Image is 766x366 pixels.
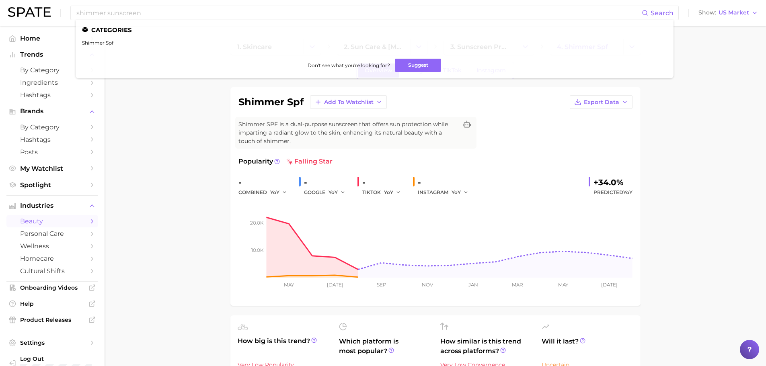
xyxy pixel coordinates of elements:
span: Which platform is most popular? [339,337,431,363]
span: Ingredients [20,79,84,86]
span: by Category [20,66,84,74]
button: Add to Watchlist [310,95,387,109]
span: Will it last? [542,337,633,356]
span: Shimmer SPF is a dual-purpose sunscreen that offers sun protection while imparting a radiant glow... [238,120,457,145]
tspan: Jan [468,282,478,288]
span: wellness [20,242,84,250]
a: homecare [6,252,98,265]
tspan: May [284,282,294,288]
a: Posts [6,146,98,158]
span: YoY [623,189,633,195]
span: YoY [270,189,279,196]
span: How big is this trend? [238,336,329,356]
span: homecare [20,255,84,262]
a: Spotlight [6,179,98,191]
span: US Market [719,10,749,15]
span: Spotlight [20,181,84,189]
span: Export Data [584,99,619,106]
div: GOOGLE [304,188,351,197]
span: How similar is this trend across platforms? [440,337,532,356]
div: - [362,176,407,189]
div: combined [238,188,293,197]
h1: shimmer spf [238,97,304,107]
span: Posts [20,148,84,156]
button: Suggest [395,59,441,72]
span: Don't see what you're looking for? [308,62,390,68]
a: by Category [6,64,98,76]
span: Industries [20,202,84,209]
span: beauty [20,217,84,225]
button: Industries [6,200,98,212]
div: - [304,176,351,189]
span: personal care [20,230,84,237]
span: My Watchlist [20,165,84,172]
div: - [238,176,293,189]
a: beauty [6,215,98,227]
a: wellness [6,240,98,252]
span: Onboarding Videos [20,284,84,291]
div: INSTAGRAM [418,188,474,197]
span: Settings [20,339,84,346]
div: - [418,176,474,189]
span: Hashtags [20,136,84,143]
span: Popularity [238,157,273,166]
tspan: Mar [512,282,523,288]
button: YoY [270,188,288,197]
button: YoY [384,188,401,197]
span: by Category [20,123,84,131]
li: Categories [82,27,667,33]
a: personal care [6,227,98,240]
button: Export Data [570,95,633,109]
a: My Watchlist [6,162,98,175]
span: Trends [20,51,84,58]
tspan: Nov [421,282,433,288]
a: shimmer spf [82,40,113,46]
span: Show [698,10,716,15]
button: Brands [6,105,98,117]
span: Home [20,35,84,42]
span: Brands [20,108,84,115]
tspan: [DATE] [601,282,617,288]
a: cultural shifts [6,265,98,277]
div: TIKTOK [362,188,407,197]
span: Add to Watchlist [324,99,374,106]
button: Trends [6,49,98,61]
a: Product Releases [6,314,98,326]
div: +34.0% [593,176,633,189]
button: YoY [329,188,346,197]
tspan: May [558,282,569,288]
span: Hashtags [20,91,84,99]
span: Help [20,300,84,307]
a: Hashtags [6,89,98,101]
a: Ingredients [6,76,98,89]
span: Predicted [593,188,633,197]
a: Home [6,32,98,45]
a: by Category [6,121,98,133]
a: Hashtags [6,133,98,146]
span: YoY [329,189,338,196]
button: ShowUS Market [696,8,760,18]
a: Settings [6,337,98,349]
span: Product Releases [20,316,84,323]
span: YoY [452,189,461,196]
span: falling star [286,157,333,166]
span: YoY [384,189,393,196]
a: Help [6,298,98,310]
img: SPATE [8,7,51,17]
tspan: [DATE] [327,282,343,288]
tspan: Sep [376,282,386,288]
span: Log Out [20,355,137,362]
button: YoY [452,188,469,197]
input: Search here for a brand, industry, or ingredient [76,6,642,20]
span: cultural shifts [20,267,84,275]
span: Search [651,9,674,17]
a: Onboarding Videos [6,282,98,294]
img: falling star [286,158,293,165]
